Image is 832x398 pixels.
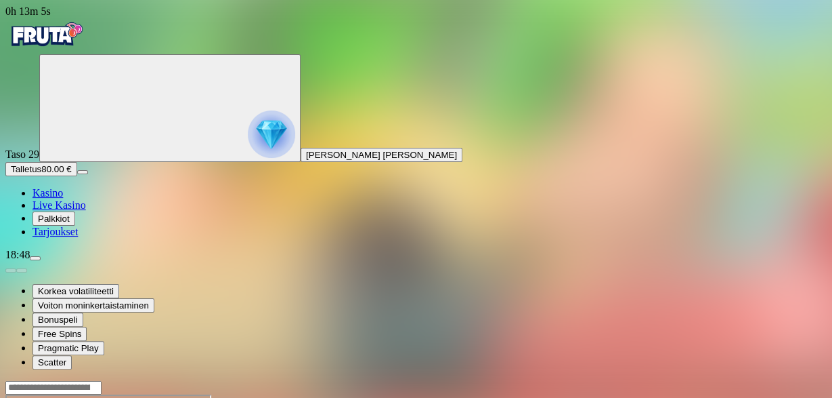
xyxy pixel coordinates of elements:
[30,256,41,260] button: menu
[38,300,149,311] span: Voiton moninkertaistaminen
[5,381,102,395] input: Search
[32,187,63,199] span: Kasino
[38,329,81,339] span: Free Spins
[301,148,462,162] button: [PERSON_NAME] [PERSON_NAME]
[5,148,39,160] span: Taso 29
[5,42,87,54] a: Fruta
[38,343,99,353] span: Pragmatic Play
[5,268,16,273] button: prev slide
[306,150,457,160] span: [PERSON_NAME] [PERSON_NAME]
[32,298,154,313] button: Voiton moninkertaistaminen
[32,313,83,327] button: Bonuspeli
[32,226,78,237] a: gift-inverted iconTarjoukset
[16,268,27,273] button: next slide
[11,164,41,174] span: Talletus
[32,199,86,211] a: poker-chip iconLive Kasino
[38,286,114,296] span: Korkea volatiliteetti
[77,170,88,174] button: menu
[38,214,70,224] span: Palkkiot
[39,54,301,162] button: reward progress
[32,341,104,355] button: Pragmatic Play
[5,249,30,260] span: 18:48
[38,315,78,325] span: Bonuspeli
[248,111,295,158] img: reward progress
[32,284,119,298] button: Korkea volatiliteetti
[32,199,86,211] span: Live Kasino
[5,18,827,238] nav: Primary
[5,162,77,176] button: Talletusplus icon80.00 €
[32,327,87,341] button: Free Spins
[32,226,78,237] span: Tarjoukset
[32,212,75,226] button: reward iconPalkkiot
[32,187,63,199] a: diamond iconKasino
[5,18,87,52] img: Fruta
[41,164,71,174] span: 80.00 €
[38,357,66,367] span: Scatter
[5,5,51,17] span: user session time
[32,355,72,370] button: Scatter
